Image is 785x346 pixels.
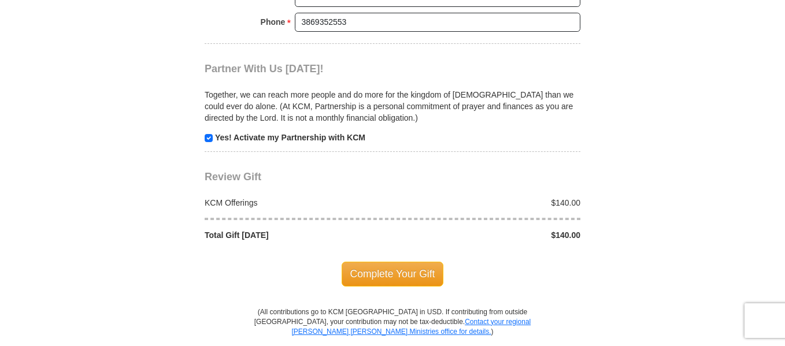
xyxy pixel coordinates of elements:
[261,14,286,30] strong: Phone
[199,197,393,209] div: KCM Offerings
[215,133,365,142] strong: Yes! Activate my Partnership with KCM
[392,229,587,241] div: $140.00
[205,171,261,183] span: Review Gift
[205,63,324,75] span: Partner With Us [DATE]!
[205,89,580,124] p: Together, we can reach more people and do more for the kingdom of [DEMOGRAPHIC_DATA] than we coul...
[392,197,587,209] div: $140.00
[291,318,531,336] a: Contact your regional [PERSON_NAME] [PERSON_NAME] Ministries office for details.
[342,262,444,286] span: Complete Your Gift
[199,229,393,241] div: Total Gift [DATE]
